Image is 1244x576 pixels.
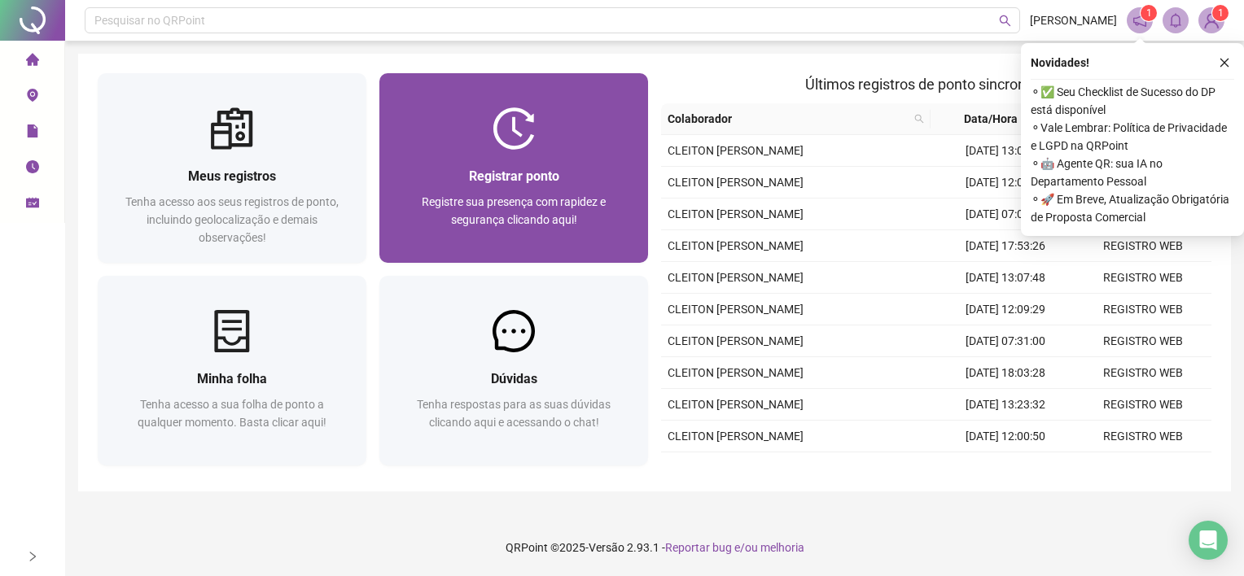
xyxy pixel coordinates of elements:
span: schedule [26,189,39,221]
span: ⚬ ✅ Seu Checklist de Sucesso do DP está disponível [1031,83,1234,119]
span: environment [26,81,39,114]
span: Novidades ! [1031,54,1089,72]
sup: 1 [1141,5,1157,21]
span: close [1219,57,1230,68]
span: CLEITON [PERSON_NAME] [668,144,804,157]
span: Registre sua presença com rapidez e segurança clicando aqui! [422,195,606,226]
footer: QRPoint © 2025 - 2.93.1 - [65,519,1244,576]
td: [DATE] 13:07:48 [936,262,1074,294]
td: REGISTRO WEB [1074,230,1211,262]
td: [DATE] 12:00:50 [936,421,1074,452]
span: Tenha respostas para as suas dúvidas clicando aqui e acessando o chat! [417,398,611,429]
td: REGISTRO WEB [1074,294,1211,325]
a: Registrar pontoRegistre sua presença com rapidez e segurança clicando aqui! [379,73,648,263]
span: search [914,114,924,124]
th: Data/Hora [931,103,1065,135]
sup: Atualize o seu contato no menu Meus Dados [1212,5,1229,21]
a: Meus registrosTenha acesso aos seus registros de ponto, incluindo geolocalização e demais observa... [98,73,366,263]
span: bell [1168,13,1183,28]
td: [DATE] 18:03:28 [936,357,1074,389]
span: right [27,551,38,562]
span: Tenha acesso aos seus registros de ponto, incluindo geolocalização e demais observações! [125,195,339,244]
img: 84900 [1199,8,1224,33]
a: DúvidasTenha respostas para as suas dúvidas clicando aqui e acessando o chat! [379,276,648,465]
div: Open Intercom Messenger [1189,521,1228,560]
span: 1 [1146,7,1152,19]
a: Minha folhaTenha acesso a sua folha de ponto a qualquer momento. Basta clicar aqui! [98,276,366,465]
span: search [999,15,1011,27]
td: [DATE] 12:04:16 [936,167,1074,199]
span: CLEITON [PERSON_NAME] [668,207,804,220]
span: Colaborador [668,110,908,128]
span: home [26,46,39,78]
span: ⚬ 🚀 Em Breve, Atualização Obrigatória de Proposta Comercial [1031,190,1234,226]
td: REGISTRO WEB [1074,357,1211,389]
span: clock-circle [26,153,39,185]
span: ⚬ 🤖 Agente QR: sua IA no Departamento Pessoal [1031,155,1234,190]
td: REGISTRO WEB [1074,262,1211,294]
span: Minha folha [197,371,267,386]
span: search [911,107,927,131]
td: [DATE] 07:31:00 [936,325,1074,357]
span: 1 [1218,7,1224,19]
td: [DATE] 07:14:43 [936,452,1074,484]
td: [DATE] 13:23:32 [936,389,1074,421]
span: [PERSON_NAME] [1030,11,1117,29]
td: [DATE] 12:09:29 [936,294,1074,325]
span: Últimos registros de ponto sincronizados [805,76,1068,93]
span: Registrar ponto [469,168,559,184]
td: REGISTRO WEB [1074,325,1211,357]
td: [DATE] 17:53:26 [936,230,1074,262]
span: CLEITON [PERSON_NAME] [668,271,804,284]
td: REGISTRO WEB [1074,421,1211,452]
span: Meus registros [188,168,276,184]
span: file [26,117,39,150]
span: notification [1132,13,1147,28]
span: CLEITON [PERSON_NAME] [668,398,804,411]
span: CLEITON [PERSON_NAME] [668,176,804,189]
td: REGISTRO WEB [1074,389,1211,421]
td: [DATE] 13:05:48 [936,135,1074,167]
span: CLEITON [PERSON_NAME] [668,366,804,379]
span: CLEITON [PERSON_NAME] [668,334,804,347]
span: CLEITON [PERSON_NAME] [668,239,804,252]
span: Versão [589,541,624,554]
span: Reportar bug e/ou melhoria [665,541,804,554]
td: [DATE] 07:03:07 [936,199,1074,230]
td: REGISTRO WEB [1074,452,1211,484]
span: Dúvidas [491,371,537,386]
span: Tenha acesso a sua folha de ponto a qualquer momento. Basta clicar aqui! [138,398,326,429]
span: CLEITON [PERSON_NAME] [668,303,804,316]
span: Data/Hora [937,110,1045,128]
span: ⚬ Vale Lembrar: Política de Privacidade e LGPD na QRPoint [1031,119,1234,155]
span: CLEITON [PERSON_NAME] [668,430,804,443]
